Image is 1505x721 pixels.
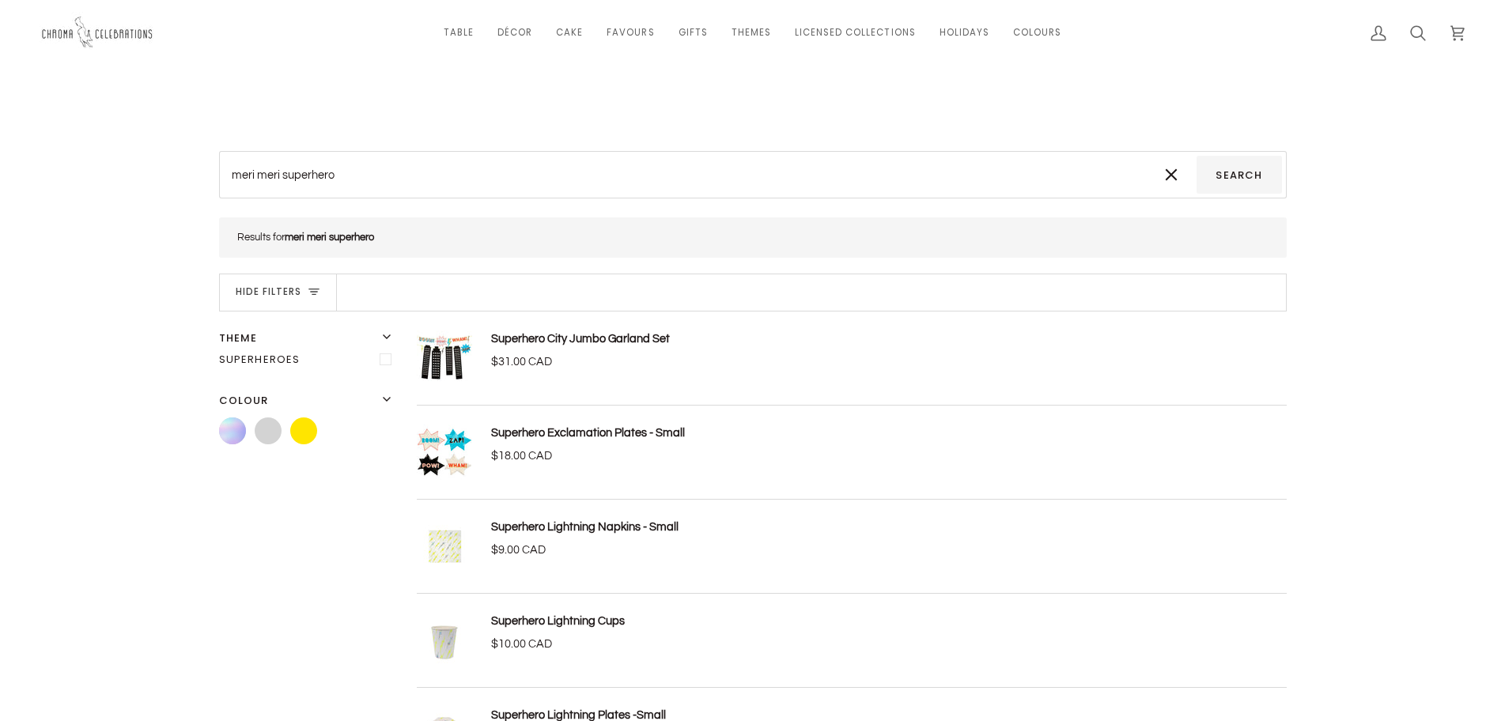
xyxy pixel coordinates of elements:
span: Table [444,26,474,40]
span: Hide filters [236,285,301,300]
ul: Filter [219,349,398,371]
button: Search [1197,156,1281,194]
label: Yellow [290,417,317,444]
span: Colour [219,393,269,409]
span: $31.00 CAD [491,356,552,368]
img: Superhero Lightning Party Napkins [417,519,472,574]
span: $9.00 CAD [491,544,546,556]
button: Hide filters [220,274,338,311]
span: meri meri superhero [285,232,374,243]
a: Superhero City Jumbo Garland Set [491,333,670,345]
img: Superhero Lightning Bolt Party Cups [417,613,472,668]
a: Superhero Lightning Plates -Small [491,709,666,721]
span: $10.00 CAD [491,638,552,650]
label: Silver [255,417,282,444]
span: Gifts [679,26,708,40]
span: Décor [497,26,532,40]
img: Superhero Exclamation Plates [417,425,472,480]
span: Holidays [940,26,989,40]
img: Chroma Celebrations [40,12,158,54]
button: Reset [1146,156,1197,194]
button: Theme [219,330,398,349]
input: Search our store [224,156,1147,194]
a: Superhero Exclamation Plates - Small [491,427,685,439]
button: Colour [219,393,398,412]
a: Superhero Lightning Cups [491,615,625,627]
span: Colours [1013,26,1061,40]
img: Superhero City Jumbo Garland Set [417,330,472,386]
label: Superheroes [219,349,398,371]
span: Licensed Collections [795,26,916,40]
p: Results for [237,227,1269,249]
label: Iridescent [219,417,246,444]
span: $18.00 CAD [491,450,552,462]
span: Themes [732,26,771,40]
a: Superhero Lightning Napkins - Small [491,521,679,533]
span: Cake [556,26,583,40]
span: Theme [219,330,258,346]
span: Favours [607,26,654,40]
ul: Filter [219,411,398,450]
